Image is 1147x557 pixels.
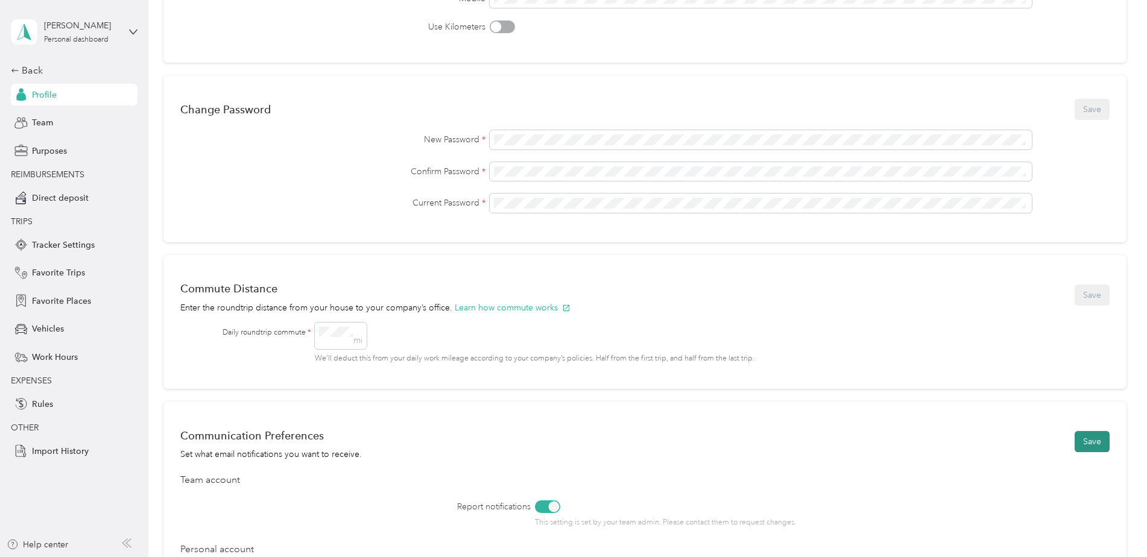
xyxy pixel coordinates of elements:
label: New Password [180,133,486,146]
span: Purposes [32,145,67,157]
div: Personal account [180,543,1110,557]
div: Back [11,63,131,78]
p: This setting is set by your team admin. Please contact them to request changes. [535,517,894,528]
p: Enter the roundtrip distance from your house to your company’s office. [180,301,570,314]
span: Vehicles [32,323,64,335]
span: Tracker Settings [32,239,95,251]
button: Learn how commute works [455,301,570,314]
div: Team account [180,473,1110,488]
span: TRIPS [11,216,33,227]
button: Help center [7,538,68,551]
label: Confirm Password [180,165,486,178]
span: Work Hours [32,351,78,363]
span: Direct deposit [32,192,89,204]
p: We’ll deduct this from your daily work mileage according to your company’s policies. Half from th... [315,353,1089,364]
span: EXPENSES [11,376,52,386]
label: Daily roundtrip commute [223,327,311,338]
span: Profile [32,89,57,101]
span: Favorite Trips [32,266,85,279]
div: [PERSON_NAME] [44,19,119,32]
span: OTHER [11,423,39,433]
div: mi [353,336,362,345]
label: Current Password [180,197,486,209]
div: Commute Distance [180,282,570,295]
div: Set what email notifications you want to receive. [180,448,362,461]
span: Team [32,116,53,129]
span: Rules [32,398,53,411]
div: Personal dashboard [44,36,109,43]
label: Report notifications [248,500,531,513]
button: Save [1075,431,1110,452]
span: Favorite Places [32,295,91,307]
span: REIMBURSEMENTS [11,169,84,180]
label: Use Kilometers [180,20,486,33]
span: Import History [32,445,89,458]
div: Change Password [180,103,271,116]
iframe: Everlance-gr Chat Button Frame [1079,489,1147,557]
div: Communication Preferences [180,429,362,442]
